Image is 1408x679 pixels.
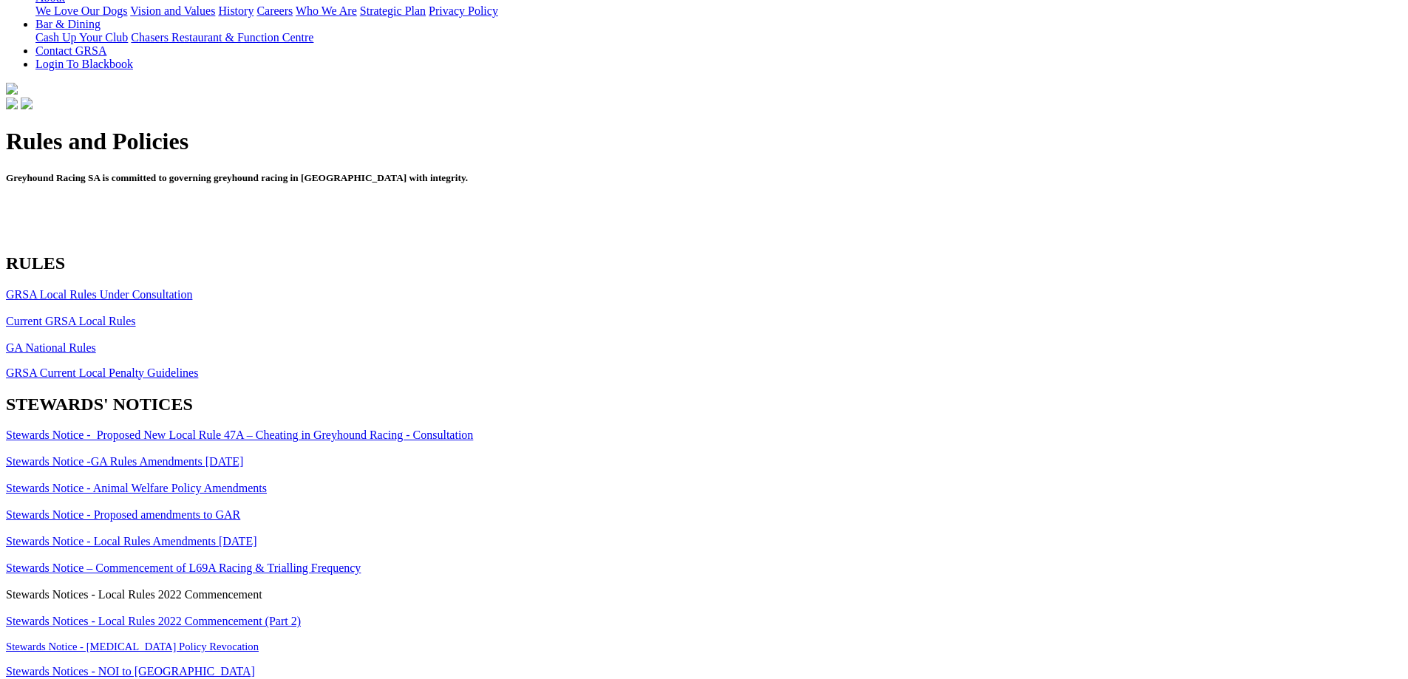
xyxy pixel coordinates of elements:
img: facebook.svg [6,98,18,109]
a: Stewards Notice - Animal Welfare Policy Amendments [6,482,267,494]
a: Privacy Policy [429,4,498,17]
a: Stewards Notice -GA Rules Amendments [DATE] [6,455,243,468]
a: Bar & Dining [35,18,101,30]
a: Stewards Notice – Commencement of L69A Racing & Trialling Frequency [6,562,361,574]
a: Stewards Notice - Proposed New Local Rule 47A – Cheating in Greyhound Racing - Consultation [6,429,473,441]
a: Current GRSA Local Rules [6,315,136,327]
a: GRSA Local Rules Under Consultation [6,288,192,301]
h1: Rules and Policies [6,128,1402,155]
a: We Love Our Dogs [35,4,127,17]
a: Vision and Values [130,4,215,17]
div: Bar & Dining [35,31,1402,44]
h5: Greyhound Racing SA is committed to governing greyhound racing in [GEOGRAPHIC_DATA] with integrity. [6,172,1402,184]
a: Strategic Plan [360,4,426,17]
a: GRSA Current Local Penalty Guidelines [6,366,198,379]
div: About [35,4,1402,18]
a: GA National Rules [6,341,96,354]
a: Chasers Restaurant & Function Centre [131,31,313,44]
img: logo-grsa-white.png [6,83,18,95]
a: Login To Blackbook [35,58,133,70]
a: History [218,4,254,17]
h2: STEWARDS' NOTICES [6,395,1402,414]
a: Stewards Notice - Local Rules Amendments [DATE] [6,535,256,547]
a: Stewards Notices - NOI to [GEOGRAPHIC_DATA] [6,665,255,678]
h2: RULES [6,253,1402,273]
p: Stewards Notices - Local Rules 2022 Commencement [6,429,1402,628]
a: Who We Are [296,4,357,17]
a: Careers [256,4,293,17]
img: twitter.svg [21,98,33,109]
a: Stewards Notice - Proposed amendments to GAR [6,508,240,521]
a: Cash Up Your Club [35,31,128,44]
a: Stewards Notice - [MEDICAL_DATA] Policy Revocation [6,641,259,652]
a: Contact GRSA [35,44,106,57]
a: Stewards Notices - Local Rules 2022 Commencement (Part 2) [6,615,301,627]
